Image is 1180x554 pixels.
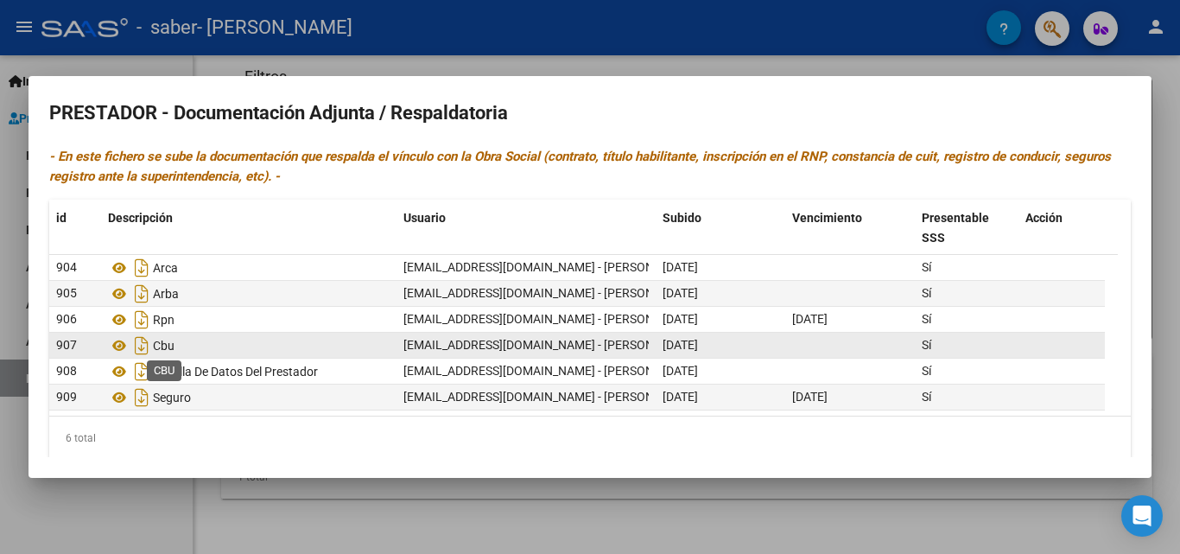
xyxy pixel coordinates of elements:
[130,280,153,308] i: Descargar documento
[915,200,1018,257] datatable-header-cell: Presentable SSS
[56,211,67,225] span: id
[403,211,446,225] span: Usuario
[663,286,698,300] span: [DATE]
[663,260,698,274] span: [DATE]
[49,97,1131,130] h2: PRESTADOR - Documentación Adjunta / Respaldatoria
[922,260,931,274] span: Sí
[1018,200,1105,257] datatable-header-cell: Acción
[130,332,153,360] i: Descargar documento
[130,254,153,282] i: Descargar documento
[130,384,153,411] i: Descargar documento
[403,286,696,300] span: [EMAIL_ADDRESS][DOMAIN_NAME] - [PERSON_NAME]
[49,149,1111,184] i: - En este fichero se sube la documentación que respalda el vínculo con la Obra Social (contrato, ...
[663,312,698,326] span: [DATE]
[49,200,101,257] datatable-header-cell: id
[403,260,696,274] span: [EMAIL_ADDRESS][DOMAIN_NAME] - [PERSON_NAME]
[1025,211,1063,225] span: Acción
[56,286,77,300] span: 905
[922,211,989,245] span: Presentable SSS
[922,312,931,326] span: Sí
[153,287,179,301] span: Arba
[101,200,397,257] datatable-header-cell: Descripción
[1121,495,1163,537] div: Open Intercom Messenger
[663,390,698,404] span: [DATE]
[403,338,696,352] span: [EMAIL_ADDRESS][DOMAIN_NAME] - [PERSON_NAME]
[403,364,696,378] span: [EMAIL_ADDRESS][DOMAIN_NAME] - [PERSON_NAME]
[56,312,77,326] span: 906
[397,200,656,257] datatable-header-cell: Usuario
[792,211,862,225] span: Vencimiento
[663,338,698,352] span: [DATE]
[153,365,318,379] span: Planilla De Datos Del Prestador
[792,312,828,326] span: [DATE]
[922,286,931,300] span: Sí
[663,211,701,225] span: Subido
[130,358,153,385] i: Descargar documento
[153,261,178,275] span: Arca
[56,364,77,378] span: 908
[56,338,77,352] span: 907
[792,390,828,404] span: [DATE]
[922,390,931,404] span: Sí
[785,200,915,257] datatable-header-cell: Vencimiento
[656,200,785,257] datatable-header-cell: Subido
[56,390,77,404] span: 909
[922,364,931,378] span: Sí
[153,339,174,353] span: Cbu
[56,260,77,274] span: 904
[49,417,1131,460] div: 6 total
[663,364,698,378] span: [DATE]
[922,338,931,352] span: Sí
[130,306,153,334] i: Descargar documento
[153,391,191,404] span: Seguro
[403,390,696,404] span: [EMAIL_ADDRESS][DOMAIN_NAME] - [PERSON_NAME]
[108,211,173,225] span: Descripción
[403,312,696,326] span: [EMAIL_ADDRESS][DOMAIN_NAME] - [PERSON_NAME]
[153,313,174,327] span: Rpn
